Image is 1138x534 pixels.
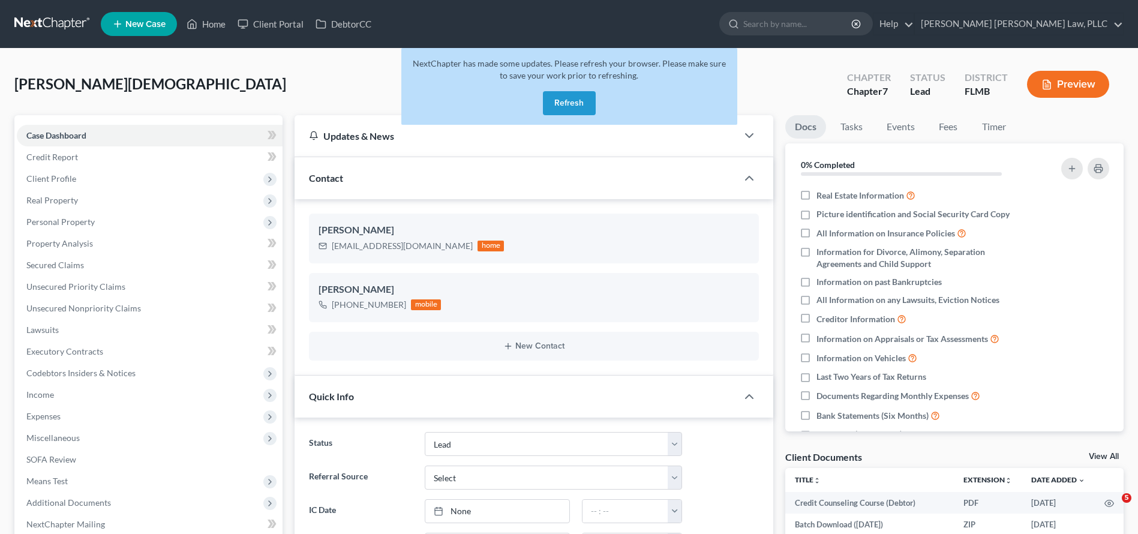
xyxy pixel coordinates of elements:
a: Tasks [831,115,872,139]
button: Refresh [543,91,596,115]
a: Docs [785,115,826,139]
span: Real Estate Information [816,190,904,202]
div: FLMB [965,85,1008,98]
div: Lead [910,85,945,98]
div: home [478,241,504,251]
a: Fees [929,115,968,139]
span: Quick Info [309,391,354,402]
i: expand_more [1078,477,1085,484]
a: Help [873,13,914,35]
span: Miscellaneous [26,433,80,443]
a: None [425,500,569,523]
a: Lawsuits [17,319,283,341]
span: 5 [1122,493,1131,503]
a: View All [1089,452,1119,461]
span: Secured Claims [26,260,84,270]
a: Property Analysis [17,233,283,254]
a: Executory Contracts [17,341,283,362]
span: Information on Vehicles [816,352,906,364]
span: Codebtors Insiders & Notices [26,368,136,378]
span: Real Property [26,195,78,205]
span: Case Dashboard [26,130,86,140]
span: NextChapter Mailing [26,519,105,529]
span: Unsecured Priority Claims [26,281,125,292]
span: Information for Divorce, Alimony, Separation Agreements and Child Support [816,246,1029,270]
span: SOFA Review [26,454,76,464]
span: Bank Statements (Six Months) [816,410,929,422]
span: Property Analysis [26,238,93,248]
a: Secured Claims [17,254,283,276]
label: Status [303,432,418,456]
span: All Information on any Lawsuits, Eviction Notices [816,294,999,306]
label: IC Date [303,499,418,523]
i: unfold_more [1005,477,1012,484]
span: New Case [125,20,166,29]
span: Picture identification and Social Security Card Copy [816,208,1010,220]
span: NextChapter has made some updates. Please refresh your browser. Please make sure to save your wor... [413,58,726,80]
span: Executory Contracts [26,346,103,356]
span: Contact [309,172,343,184]
strong: 0% Completed [801,160,855,170]
button: Preview [1027,71,1109,98]
input: Search by name... [743,13,853,35]
span: Personal Property [26,217,95,227]
a: [PERSON_NAME] [PERSON_NAME] Law, PLLC [915,13,1123,35]
div: [EMAIL_ADDRESS][DOMAIN_NAME] [332,240,473,252]
span: Additional Documents [26,497,111,508]
span: 7 [882,85,888,97]
div: District [965,71,1008,85]
label: Referral Source [303,466,418,490]
a: SOFA Review [17,449,283,470]
div: Chapter [847,71,891,85]
span: All Information on Insurance Policies [816,227,955,239]
span: Documents Regarding Monthly Expenses [816,390,969,402]
input: -- : -- [582,500,668,523]
button: New Contact [319,341,749,351]
span: Unsecured Nonpriority Claims [26,303,141,313]
a: Titleunfold_more [795,475,821,484]
a: Home [181,13,232,35]
iframe: Intercom live chat [1097,493,1126,522]
span: Means Test [26,476,68,486]
a: DebtorCC [310,13,377,35]
span: Information on Appraisals or Tax Assessments [816,333,988,345]
a: Timer [972,115,1016,139]
i: unfold_more [813,477,821,484]
span: Last Two Years of Tax Returns [816,371,926,383]
a: Case Dashboard [17,125,283,146]
div: Chapter [847,85,891,98]
div: [PERSON_NAME] [319,283,749,297]
div: Client Documents [785,451,862,463]
span: Creditor Information [816,313,895,325]
div: [PHONE_NUMBER] [332,299,406,311]
span: Client Profile [26,173,76,184]
a: Unsecured Nonpriority Claims [17,298,283,319]
span: Information on past Bankruptcies [816,276,942,288]
span: Expenses [26,411,61,421]
span: Lawsuits [26,325,59,335]
a: Events [877,115,924,139]
td: [DATE] [1022,492,1095,514]
td: PDF [954,492,1022,514]
span: Pay Stubs (Six Months) [816,428,902,440]
div: [PERSON_NAME] [319,223,749,238]
a: Extensionunfold_more [963,475,1012,484]
td: Credit Counseling Course (Debtor) [785,492,954,514]
span: Credit Report [26,152,78,162]
span: Income [26,389,54,400]
a: Credit Report [17,146,283,168]
a: Client Portal [232,13,310,35]
span: [PERSON_NAME][DEMOGRAPHIC_DATA] [14,75,286,92]
a: Date Added expand_more [1031,475,1085,484]
div: Status [910,71,945,85]
div: mobile [411,299,441,310]
div: Updates & News [309,130,723,142]
a: Unsecured Priority Claims [17,276,283,298]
